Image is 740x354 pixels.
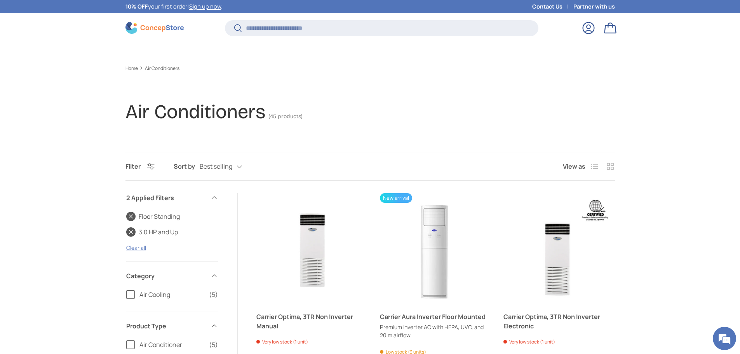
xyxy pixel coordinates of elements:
span: Product Type [126,321,205,331]
a: Floor Standing [126,212,180,221]
a: Carrier Optima, 3TR Non Inverter Manual [256,312,367,331]
span: (5) [209,340,218,349]
a: Carrier Optima, 3TR Non Inverter Electronic [503,312,615,331]
span: View as [563,162,585,171]
a: Home [125,66,138,71]
h1: Air Conditioners [125,100,265,123]
p: your first order! . [125,2,223,11]
span: New arrival [380,193,412,203]
a: Partner with us [573,2,615,11]
span: Category [126,271,205,281]
span: (45 products) [268,113,303,120]
strong: 10% OFF [125,3,148,10]
a: Carrier Aura Inverter Floor Mounted [380,312,491,321]
span: Air Conditioner [139,340,204,349]
a: Sign up now [189,3,221,10]
nav: Breadcrumbs [125,65,615,72]
a: Contact Us [532,2,573,11]
button: Filter [125,162,155,171]
img: ConcepStore [125,22,184,34]
img: carrier-optima-3tr-non-inverter-manual-floor-standing-aircon-unit-full-view-concepstore [256,193,367,304]
span: Best selling [200,163,232,170]
a: Carrier Optima, 3TR Non Inverter Electronic [503,193,615,304]
a: Air Conditioners [145,66,179,71]
a: Clear all [126,244,146,251]
span: (5) [209,290,218,299]
span: 2 Applied Filters [126,193,205,202]
span: Filter [125,162,141,171]
button: Best selling [200,160,258,173]
summary: Product Type [126,312,218,340]
a: 3.0 HP and Up [126,227,178,237]
a: Carrier Aura Inverter Floor Mounted [380,193,491,304]
a: Carrier Optima, 3TR Non Inverter Manual [256,193,367,304]
summary: 2 Applied Filters [126,184,218,212]
summary: Category [126,262,218,290]
span: Air Cooling [139,290,204,299]
label: Sort by [174,162,200,171]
